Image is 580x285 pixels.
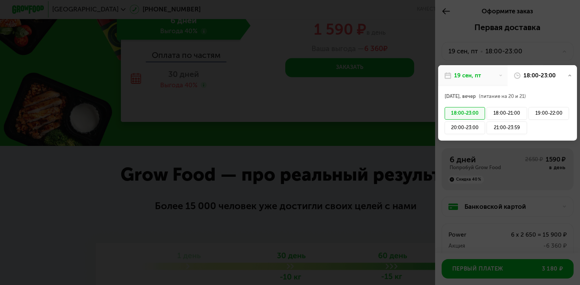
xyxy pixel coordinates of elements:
[524,72,556,80] div: 18:00-23:00
[445,107,485,120] div: 18:00-23:00
[445,122,485,134] div: 20:00-23:00
[487,122,527,134] div: 21:00-23:59
[454,72,481,80] div: 19 сен, пт
[445,93,476,99] span: [DATE], вечер
[487,107,527,120] div: 18:00-21:00
[529,107,569,120] div: 19:00-22:00
[479,93,526,99] span: (питание на 20 и 21)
